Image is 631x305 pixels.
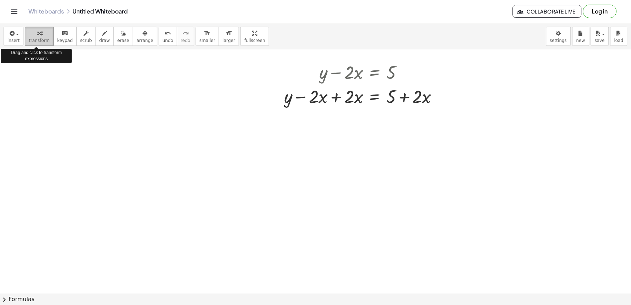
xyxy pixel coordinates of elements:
[595,38,605,43] span: save
[137,38,153,43] span: arrange
[80,38,92,43] span: scrub
[29,38,50,43] span: transform
[4,27,23,46] button: insert
[25,27,54,46] button: transform
[546,27,571,46] button: settings
[113,27,133,46] button: erase
[76,27,96,46] button: scrub
[550,38,567,43] span: settings
[614,38,624,43] span: load
[225,29,232,38] i: format_size
[99,38,110,43] span: draw
[163,38,173,43] span: undo
[9,6,20,17] button: Toggle navigation
[223,38,235,43] span: larger
[96,27,114,46] button: draw
[591,27,609,46] button: save
[61,29,68,38] i: keyboard
[240,27,269,46] button: fullscreen
[117,38,129,43] span: erase
[164,29,171,38] i: undo
[200,38,215,43] span: smaller
[159,27,177,46] button: undoundo
[519,8,576,15] span: Collaborate Live
[219,27,239,46] button: format_sizelarger
[177,27,194,46] button: redoredo
[583,5,617,18] button: Log in
[182,29,189,38] i: redo
[576,38,585,43] span: new
[572,27,589,46] button: new
[196,27,219,46] button: format_sizesmaller
[181,38,190,43] span: redo
[7,38,20,43] span: insert
[244,38,265,43] span: fullscreen
[133,27,157,46] button: arrange
[53,27,77,46] button: keyboardkeypad
[513,5,582,18] button: Collaborate Live
[28,8,64,15] a: Whiteboards
[204,29,211,38] i: format_size
[610,27,627,46] button: load
[1,49,72,63] div: Drag and click to transform expressions
[57,38,73,43] span: keypad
